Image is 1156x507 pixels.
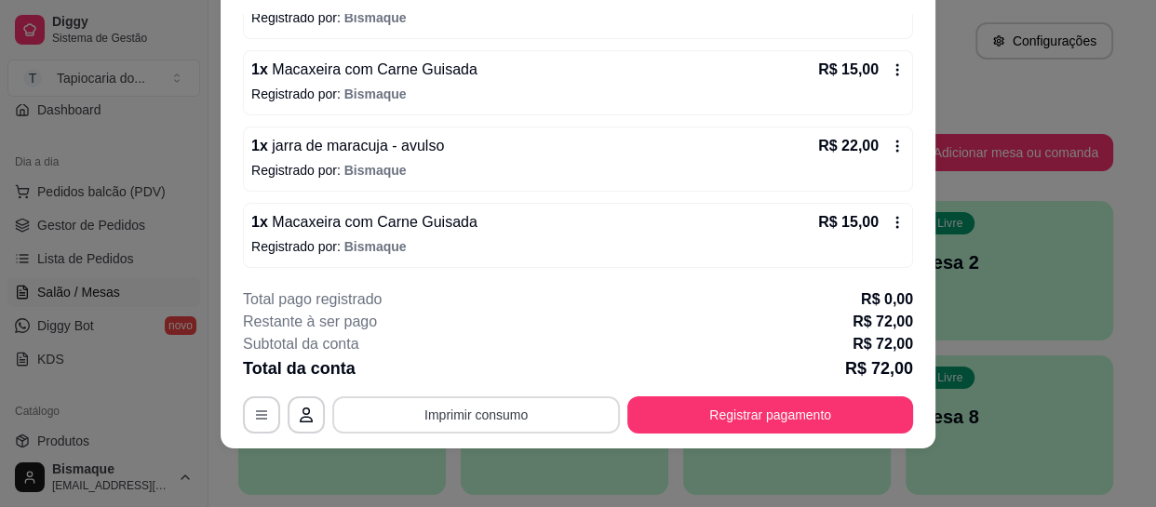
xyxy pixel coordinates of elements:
[268,138,444,153] span: jarra de maracuja - avulso
[853,311,913,333] p: R$ 72,00
[251,237,905,256] p: Registrado por:
[251,161,905,180] p: Registrado por:
[243,288,382,311] p: Total pago registrado
[251,211,477,233] p: 1 x
[344,10,407,25] span: Bismaque
[818,59,879,81] p: R$ 15,00
[243,311,377,333] p: Restante à ser pago
[251,135,444,157] p: 1 x
[243,333,359,355] p: Subtotal da conta
[251,85,905,103] p: Registrado por:
[251,8,905,27] p: Registrado por:
[845,355,913,381] p: R$ 72,00
[853,333,913,355] p: R$ 72,00
[251,59,477,81] p: 1 x
[243,355,356,381] p: Total da conta
[344,163,407,178] span: Bismaque
[332,396,620,434] button: Imprimir consumo
[344,87,407,101] span: Bismaque
[268,214,477,230] span: Macaxeira com Carne Guisada
[818,211,879,233] p: R$ 15,00
[818,135,879,157] p: R$ 22,00
[861,288,913,311] p: R$ 0,00
[344,239,407,254] span: Bismaque
[268,61,477,77] span: Macaxeira com Carne Guisada
[627,396,913,434] button: Registrar pagamento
